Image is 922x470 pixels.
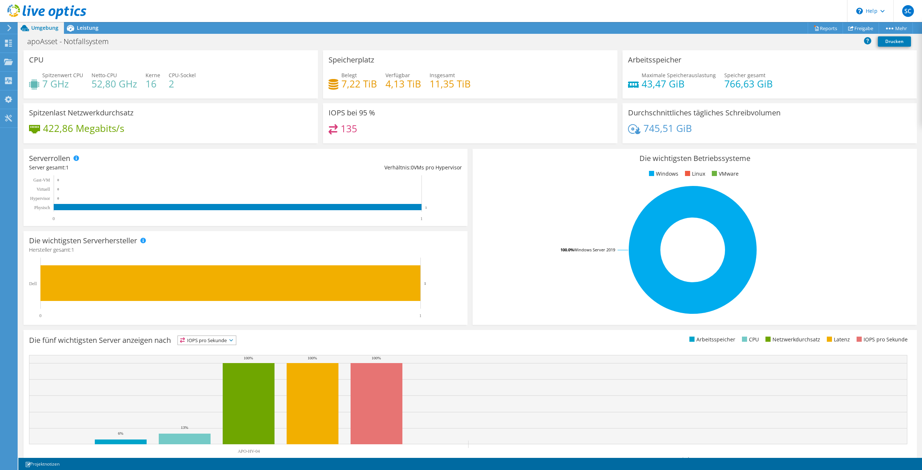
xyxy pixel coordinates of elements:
[628,56,681,64] h3: Arbeitsspeicher
[856,8,863,14] svg: \n
[628,109,781,117] h3: Durchschnittliches tägliches Schreibvolumen
[244,356,253,360] text: 100%
[39,313,42,318] text: 0
[420,216,423,221] text: 1
[57,178,59,182] text: 0
[30,196,50,201] text: Hypervisor
[341,125,357,133] h4: 135
[341,80,377,88] h4: 7,22 TiB
[879,22,913,34] a: Mehr
[574,247,615,252] tspan: Windows Server 2019
[419,313,421,318] text: 1
[425,206,427,209] text: 1
[77,24,98,31] span: Leistung
[430,80,471,88] h4: 11,35 TiB
[245,164,462,172] div: Verhältnis: VMs pro Hypervisor
[560,247,574,252] tspan: 100.0%
[642,80,716,88] h4: 43,47 GiB
[169,80,196,88] h4: 2
[478,154,911,162] h3: Die wichtigsten Betriebssysteme
[181,425,188,430] text: 13%
[92,72,117,79] span: Netto-CPU
[740,336,759,344] li: CPU
[29,237,137,245] h3: Die wichtigsten Serverhersteller
[42,80,83,88] h4: 7 GHz
[43,124,124,132] h4: 422,86 Megabits/s
[29,246,462,254] h4: Hersteller gesamt:
[29,281,37,286] text: Dell
[29,56,44,64] h3: CPU
[66,164,69,171] span: 1
[430,72,455,79] span: Insgesamt
[681,456,694,462] text: Andere
[57,187,59,191] text: 0
[238,449,260,454] text: APO-HV-04
[33,177,50,183] text: Gast-VM
[424,281,426,286] text: 1
[146,80,160,88] h4: 16
[20,459,65,469] a: Projektnotizen
[118,431,123,435] text: 6%
[724,72,765,79] span: Speicher gesamt
[372,356,381,360] text: 100%
[24,37,120,46] h1: apoAsset - Notfallsystem
[42,72,83,79] span: Spitzenwert CPU
[764,336,820,344] li: Netzwerkdurchsatz
[411,164,414,171] span: 0
[36,187,50,192] text: Virtuell
[57,197,59,200] text: 0
[724,80,773,88] h4: 766,63 GiB
[71,246,74,253] span: 1
[642,72,716,79] span: Maximale Speicherauslastung
[843,22,879,34] a: Freigabe
[34,205,50,210] text: Physisch
[329,56,374,64] h3: Speicherplatz
[341,72,357,79] span: Belegt
[146,72,160,79] span: Kerne
[29,109,133,117] h3: Spitzenlast Netzwerkdurchsatz
[385,72,410,79] span: Verfügbar
[29,164,245,172] div: Server gesamt:
[855,336,908,344] li: IOPS pro Sekunde
[92,80,137,88] h4: 52,80 GHz
[29,154,70,162] h3: Serverrollen
[643,124,692,132] h4: 745,51 GiB
[169,72,196,79] span: CPU-Sockel
[710,170,739,178] li: VMware
[683,170,705,178] li: Linux
[308,356,317,360] text: 100%
[878,36,911,47] a: Drucken
[178,336,236,345] span: IOPS pro Sekunde
[385,80,421,88] h4: 4,13 TiB
[902,5,914,17] span: SC
[647,170,678,178] li: Windows
[329,109,375,117] h3: IOPS bei 95 %
[53,216,55,221] text: 0
[688,336,735,344] li: Arbeitsspeicher
[31,24,58,31] span: Umgebung
[808,22,843,34] a: Reports
[825,336,850,344] li: Latenz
